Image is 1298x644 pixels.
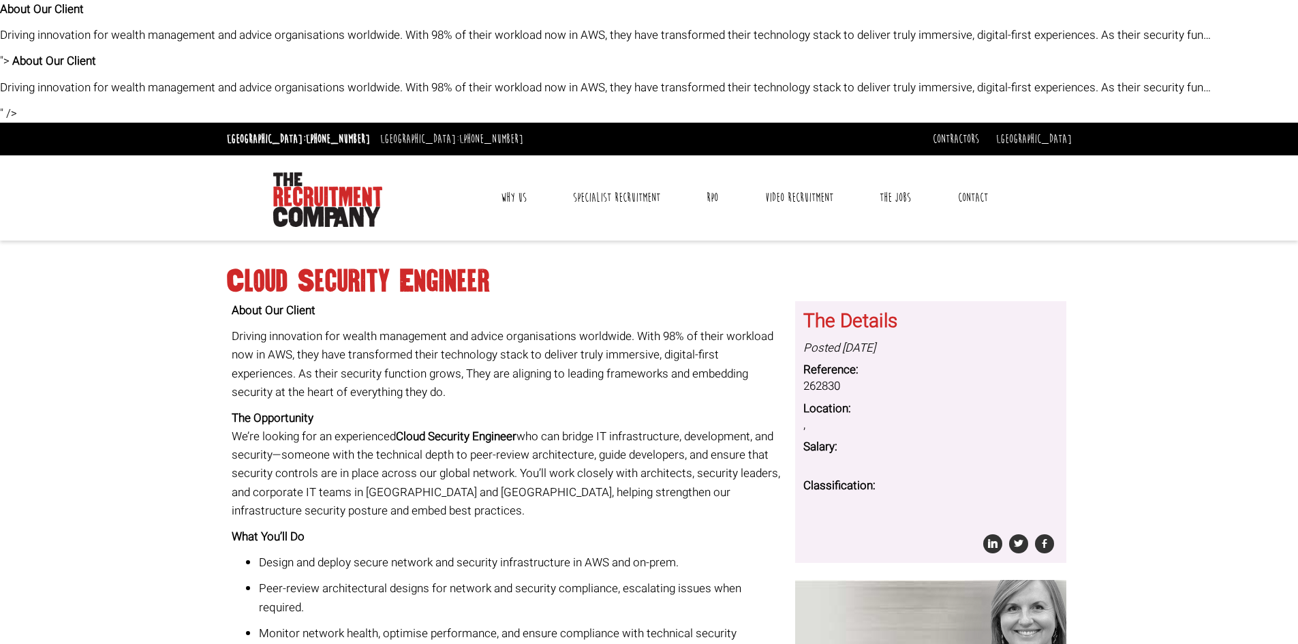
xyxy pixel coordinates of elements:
dt: Salary: [803,439,1058,455]
a: [PHONE_NUMBER] [306,132,370,147]
h3: The Details [803,311,1058,333]
a: Specialist Recruitment [563,181,670,215]
strong: About Our Client [12,52,96,70]
dd: 262830 [803,378,1058,395]
dt: Reference: [803,362,1058,378]
a: [GEOGRAPHIC_DATA] [996,132,1072,147]
dt: Classification: [803,478,1058,494]
strong: The Opportunity [232,410,313,427]
i: Posted [DATE] [803,339,876,356]
p: Design and deploy secure network and security infrastructure in AWS and on-prem. [259,553,785,572]
a: Video Recruitment [755,181,844,215]
a: RPO [696,181,728,215]
p: We’re looking for an experienced who can bridge IT infrastructure, development, and security—some... [232,409,785,520]
li: [GEOGRAPHIC_DATA]: [377,128,527,150]
img: The Recruitment Company [273,172,382,227]
a: Contact [948,181,998,215]
p: Peer-review architectural designs for network and security compliance, escalating issues when req... [259,579,785,616]
strong: Cloud Security Engineer [396,428,516,445]
h1: Cloud Security Engineer [227,269,1072,294]
li: [GEOGRAPHIC_DATA]: [223,128,373,150]
p: Driving innovation for wealth management and advice organisations worldwide. With 98% of their wo... [232,327,785,401]
dt: Location: [803,401,1058,417]
dd: , [803,417,1058,433]
a: [PHONE_NUMBER] [459,132,523,147]
a: The Jobs [869,181,921,215]
a: Why Us [491,181,537,215]
strong: What You’ll Do [232,528,305,545]
a: Contractors [933,132,979,147]
strong: About Our Client [232,302,315,319]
